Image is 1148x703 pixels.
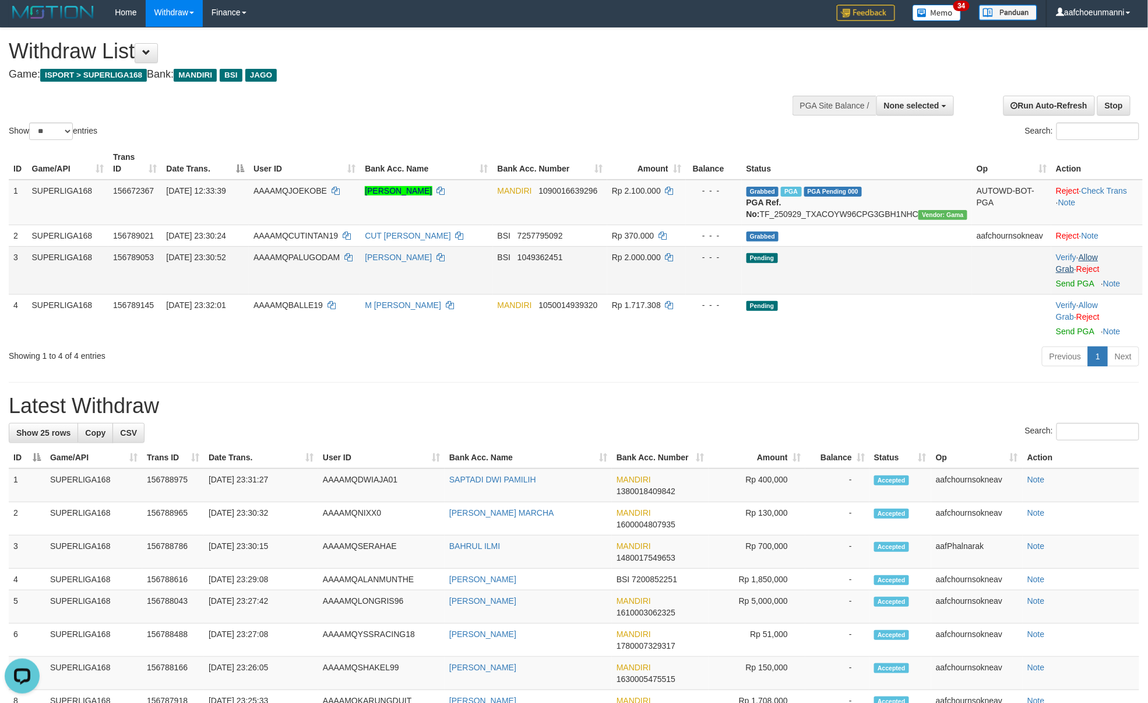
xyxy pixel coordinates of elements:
td: AAAAMQLONGRIS96 [318,590,445,624]
div: - - - [691,230,737,242]
td: · [1051,225,1143,246]
th: Amount: activate to sort column ascending [709,447,805,468]
th: Balance [686,146,742,180]
span: MANDIRI [617,541,651,551]
td: SUPERLIGA168 [27,294,109,342]
h1: Latest Withdraw [9,394,1139,418]
div: - - - [691,185,737,197]
span: MANDIRI [617,629,651,639]
span: MANDIRI [617,663,651,672]
label: Search: [1025,123,1139,140]
th: Date Trans.: activate to sort column descending [161,146,249,180]
td: [DATE] 23:27:42 [204,590,318,624]
div: PGA Site Balance / [793,96,876,116]
span: 156789021 [113,231,154,240]
td: 1 [9,180,27,225]
td: AAAAMQSERAHAE [318,536,445,569]
td: - [805,590,869,624]
td: aafchournsokneav [931,624,1023,657]
td: aafchournsokneav [931,590,1023,624]
td: Rp 1,850,000 [709,569,805,590]
a: Send PGA [1056,279,1094,288]
a: Verify [1056,253,1076,262]
td: 2 [9,225,27,246]
td: aafPhalnarak [931,536,1023,569]
td: 156788965 [142,502,204,536]
span: [DATE] 23:30:52 [166,253,226,262]
a: [PERSON_NAME] [449,629,516,639]
label: Search: [1025,423,1139,440]
span: Accepted [874,509,909,519]
span: Accepted [874,475,909,485]
td: Rp 51,000 [709,624,805,657]
th: Action [1023,447,1139,468]
td: 4 [9,294,27,342]
a: [PERSON_NAME] [365,253,432,262]
td: SUPERLIGA168 [45,569,142,590]
span: BSI [617,575,630,584]
div: - - - [691,299,737,311]
span: Copy 1380018409842 to clipboard [617,487,675,496]
span: MANDIRI [617,596,651,606]
a: Verify [1056,300,1076,310]
span: Pending [746,253,778,263]
a: Allow Grab [1056,300,1098,321]
td: 1 [9,468,45,502]
b: PGA Ref. No: [746,198,781,219]
td: - [805,468,869,502]
span: Copy 1610003062325 to clipboard [617,608,675,617]
span: · [1056,300,1098,321]
button: None selected [876,96,954,116]
th: Action [1051,146,1143,180]
a: Reject [1076,264,1100,274]
th: Game/API: activate to sort column ascending [27,146,109,180]
span: MANDIRI [174,69,217,82]
a: Note [1027,629,1045,639]
span: Copy 1049362451 to clipboard [517,253,563,262]
td: Rp 700,000 [709,536,805,569]
td: AAAAMQDWIAJA01 [318,468,445,502]
th: Amount: activate to sort column ascending [607,146,686,180]
span: Pending [746,301,778,311]
td: 5 [9,590,45,624]
span: Accepted [874,630,909,640]
a: CSV [112,423,145,443]
td: Rp 5,000,000 [709,590,805,624]
a: [PERSON_NAME] [449,663,516,672]
td: Rp 130,000 [709,502,805,536]
a: Note [1027,575,1045,584]
th: ID [9,146,27,180]
td: 6 [9,624,45,657]
span: None selected [884,101,939,110]
span: Grabbed [746,187,779,197]
span: 156789145 [113,300,154,310]
a: Note [1027,663,1045,672]
span: [DATE] 12:33:39 [166,186,226,195]
td: AAAAMQSHAKEL99 [318,657,445,690]
td: AUTOWD-BOT-PGA [972,180,1051,225]
span: Rp 2.100.000 [612,186,661,195]
a: M [PERSON_NAME] [365,300,441,310]
a: Note [1027,596,1045,606]
a: CUT [PERSON_NAME] [365,231,451,240]
div: Showing 1 to 4 of 4 entries [9,345,470,362]
td: SUPERLIGA168 [27,246,109,294]
span: AAAAMQCUTINTAN19 [253,231,338,240]
td: 156788616 [142,569,204,590]
span: Accepted [874,663,909,673]
th: Op: activate to sort column ascending [972,146,1051,180]
span: · [1056,253,1098,274]
select: Showentries [29,123,73,140]
th: Bank Acc. Name: activate to sort column ascending [360,146,492,180]
img: Button%20Memo.svg [913,5,962,21]
td: SUPERLIGA168 [27,225,109,246]
label: Show entries [9,123,97,140]
a: Show 25 rows [9,423,78,443]
span: Copy 1600004807935 to clipboard [617,520,675,529]
a: Note [1103,279,1121,288]
td: SUPERLIGA168 [45,590,142,624]
a: Note [1103,327,1121,336]
span: ISPORT > SUPERLIGA168 [40,69,147,82]
span: Grabbed [746,232,779,242]
td: aafchournsokneav [931,569,1023,590]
